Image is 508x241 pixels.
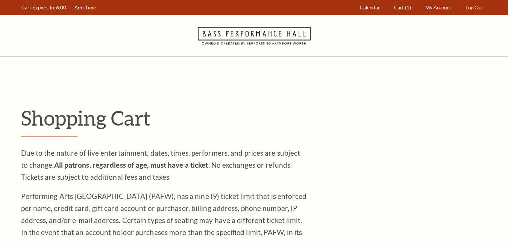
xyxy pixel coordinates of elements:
[462,0,487,15] a: Log Out
[360,5,380,11] span: Calendar
[425,5,451,11] span: My Account
[21,5,55,11] span: Cart Expires In:
[56,5,66,11] span: 6:00
[21,106,487,130] p: Shopping Cart
[71,0,99,15] a: Add Time
[405,5,411,11] span: (1)
[21,149,300,181] span: Due to the nature of live entertainment, dates, times, performers, and prices are subject to chan...
[422,0,455,15] a: My Account
[394,5,404,11] span: Cart
[54,161,208,169] strong: All patrons, regardless of age, must have a ticket
[356,0,383,15] a: Calendar
[390,0,414,15] a: Cart (1)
